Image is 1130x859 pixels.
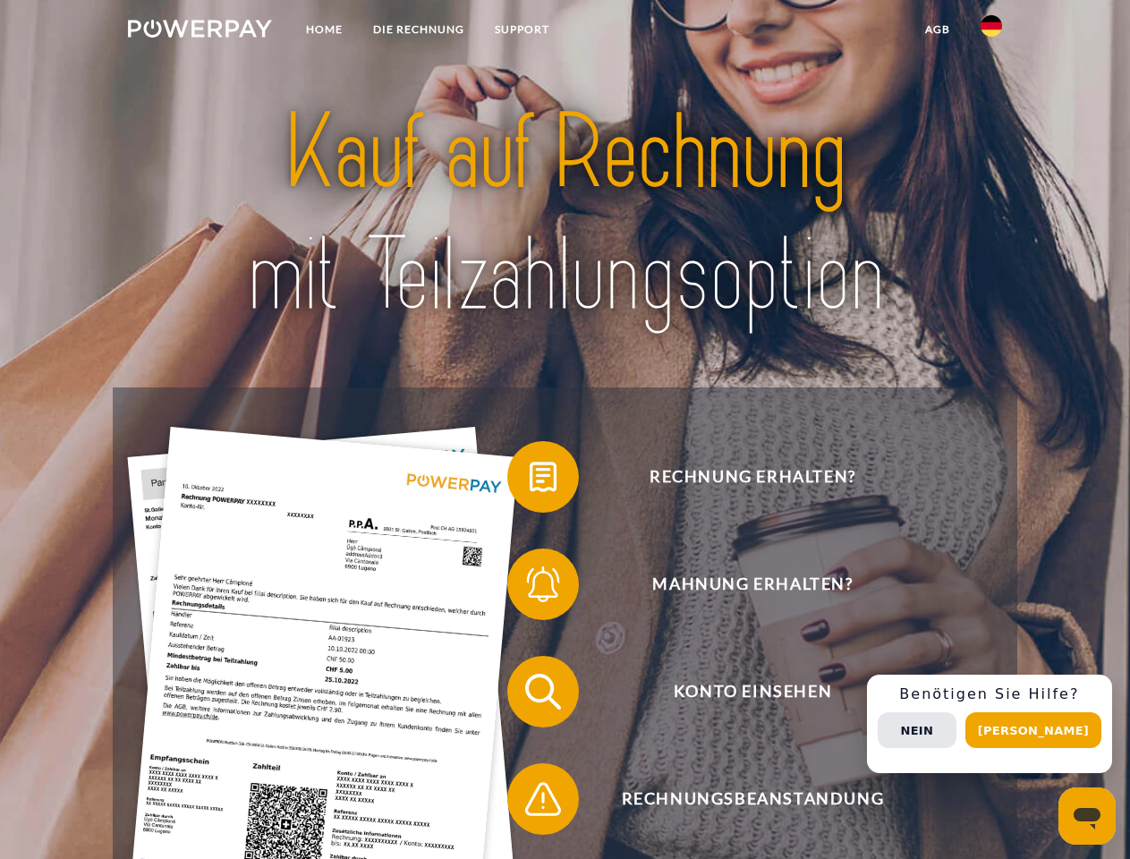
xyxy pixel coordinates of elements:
iframe: Button to launch messaging window [1058,787,1116,845]
img: logo-powerpay-white.svg [128,20,272,38]
span: Mahnung erhalten? [533,549,972,620]
div: Schnellhilfe [867,675,1112,773]
h3: Benötigen Sie Hilfe? [878,685,1101,703]
button: Nein [878,712,956,748]
img: de [981,15,1002,37]
button: Konto einsehen [507,656,973,727]
a: Home [291,13,358,46]
span: Konto einsehen [533,656,972,727]
a: agb [910,13,965,46]
img: qb_search.svg [521,669,565,714]
a: SUPPORT [480,13,565,46]
img: title-powerpay_de.svg [171,86,959,343]
img: qb_bell.svg [521,562,565,607]
span: Rechnung erhalten? [533,441,972,513]
button: Rechnung erhalten? [507,441,973,513]
a: DIE RECHNUNG [358,13,480,46]
span: Rechnungsbeanstandung [533,763,972,835]
button: [PERSON_NAME] [965,712,1101,748]
img: qb_warning.svg [521,777,565,821]
img: qb_bill.svg [521,455,565,499]
button: Rechnungsbeanstandung [507,763,973,835]
button: Mahnung erhalten? [507,549,973,620]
